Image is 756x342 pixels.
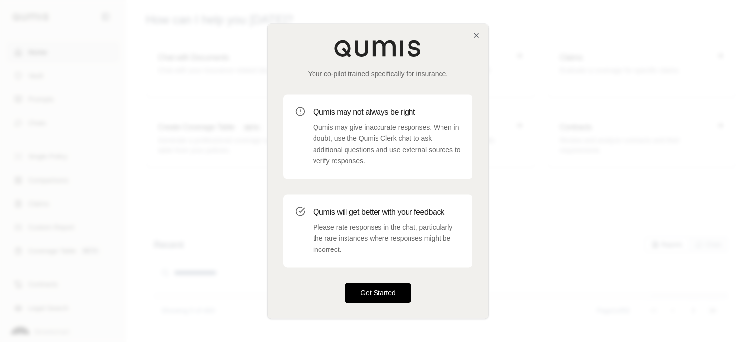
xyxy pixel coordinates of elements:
img: Qumis Logo [334,39,422,57]
p: Your co-pilot trained specifically for insurance. [283,69,472,79]
p: Qumis may give inaccurate responses. When in doubt, use the Qumis Clerk chat to ask additional qu... [313,122,461,167]
button: Get Started [345,283,411,303]
p: Please rate responses in the chat, particularly the rare instances where responses might be incor... [313,222,461,255]
h3: Qumis may not always be right [313,106,461,118]
h3: Qumis will get better with your feedback [313,206,461,218]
